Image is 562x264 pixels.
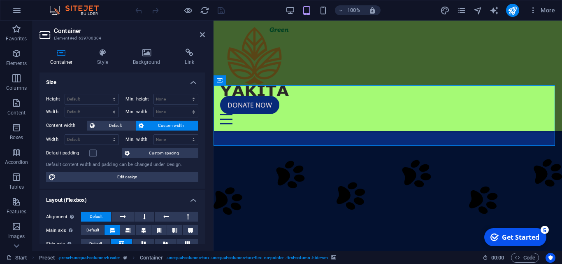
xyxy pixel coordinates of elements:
[46,123,75,128] font: Content width
[523,255,535,261] font: Code
[511,253,539,263] button: Code
[491,255,504,261] font: 00:00
[46,109,58,114] font: Width
[490,6,499,15] i: AI Writer
[158,123,184,128] font: Custom width
[369,7,376,14] i: On resize automatically adjust zoom level to fit chosen device.
[136,121,198,131] button: Custom width
[457,5,467,15] button: pages
[81,212,111,222] button: Default
[50,59,72,65] font: Container
[122,148,198,158] button: Custom spacing
[86,228,99,232] font: Default
[46,228,66,233] font: Main axis
[166,253,328,263] span: . unequal-columns-box .unequal-columns-box-flex .no-pointer .first-column .hide-sm
[46,96,60,102] font: Height
[46,214,67,220] font: Alignment
[331,255,336,260] i: This element contains a background
[473,5,483,15] button: navigator
[117,175,137,179] font: Edit design
[125,96,149,102] font: Min. height
[109,123,122,128] font: Default
[89,241,102,246] font: Default
[8,234,25,239] font: Images
[61,1,69,9] div: 5
[90,214,102,219] font: Default
[6,36,27,42] font: Favorites
[5,159,28,165] font: Accordion
[47,5,109,15] img: Logo Editor
[15,255,27,261] font: Start
[483,253,504,263] h6: Session time
[6,61,27,66] font: Elements
[54,27,81,35] font: Container
[125,137,147,142] font: Min. width
[22,8,60,17] div: Get Started
[7,209,26,215] font: Features
[185,59,194,65] font: Link
[5,3,67,21] div: Get Started 5 items remaining, 0% complete
[140,253,163,263] span: Click to select. Double-click to edit
[46,197,87,203] font: Layout (Flexbox)
[46,150,79,156] font: Default padding
[58,253,120,263] span: . preset-unequal-columns-header
[347,7,360,13] font: 100%
[526,4,558,17] button: More
[39,253,336,263] nav: breadcrumbs
[46,162,182,167] font: Default content width and padding can be changed under Design.
[7,110,26,116] font: Content
[125,109,147,114] font: Min. width
[200,5,209,15] button: reload
[87,121,136,131] button: Default
[46,137,58,142] font: Width
[7,253,27,263] a: Click to cancel selection. Double-click to open Pages
[81,225,104,235] button: Default
[473,6,483,15] i: Navigator
[46,79,57,85] font: Size
[133,59,160,65] font: Background
[490,5,499,15] button: text_generator
[97,59,108,65] font: Style
[9,184,24,190] font: Tables
[149,151,179,155] font: Custom spacing
[10,135,23,140] font: Boxes
[46,172,198,182] button: Edit design
[457,6,466,15] i: Pages (Ctrl+Alt+S)
[39,253,55,263] span: Click to select. Double-click to edit
[54,36,101,40] font: Element #ed-639700304
[508,6,517,15] i: Publish
[81,239,110,249] button: Default
[46,241,65,247] font: Side axis
[6,85,27,91] font: Columns
[335,5,364,15] button: 100%
[546,253,555,263] button: Usercentrics
[123,255,127,260] i: This element is a customizable preset
[440,5,450,15] button: design
[440,6,450,15] i: Design (Ctrl+Alt+Y)
[541,7,555,14] font: More
[506,4,519,17] button: publish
